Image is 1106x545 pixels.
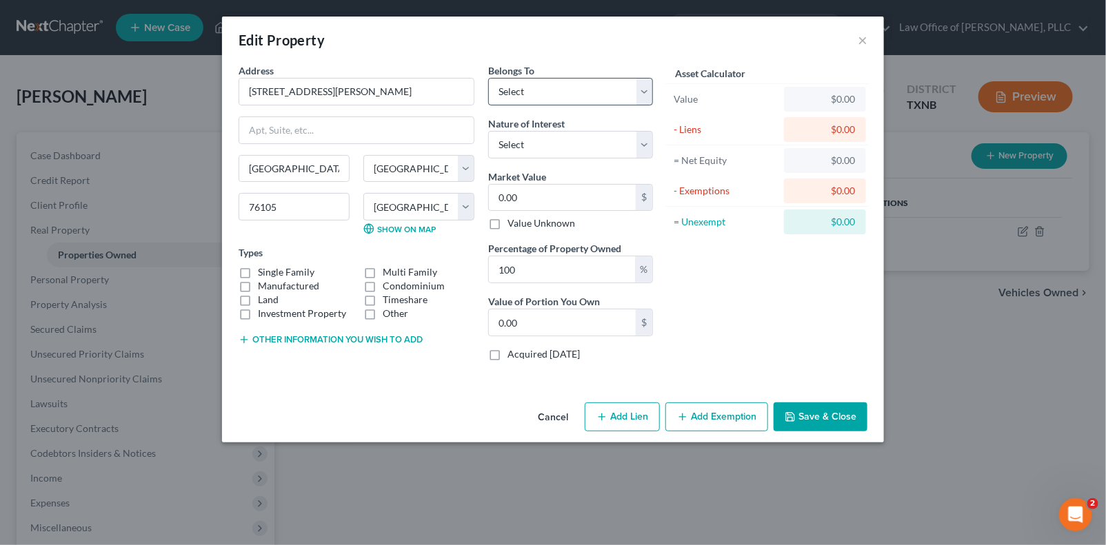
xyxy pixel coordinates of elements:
[674,123,778,136] div: - Liens
[363,223,436,234] a: Show on Map
[1087,498,1098,509] span: 2
[258,279,319,293] label: Manufactured
[488,116,565,131] label: Nature of Interest
[488,241,621,256] label: Percentage of Property Owned
[239,245,263,260] label: Types
[795,92,855,106] div: $0.00
[239,156,349,182] input: Enter city...
[674,92,778,106] div: Value
[488,169,546,184] label: Market Value
[239,117,474,143] input: Apt, Suite, etc...
[383,279,445,293] label: Condominium
[585,402,660,431] button: Add Lien
[383,265,437,279] label: Multi Family
[636,309,652,336] div: $
[489,256,635,282] input: 0.00
[675,66,745,81] label: Asset Calculator
[488,65,534,76] span: Belongs To
[383,293,428,307] label: Timeshare
[636,185,652,211] div: $
[665,402,768,431] button: Add Exemption
[674,154,778,167] div: = Net Equity
[674,184,778,198] div: - Exemptions
[488,294,600,309] label: Value of Portion You Own
[507,216,575,230] label: Value Unknown
[239,79,474,105] input: Enter address...
[383,307,408,320] label: Other
[1059,498,1092,531] iframe: Intercom live chat
[795,123,855,136] div: $0.00
[489,185,636,211] input: 0.00
[795,215,855,229] div: $0.00
[239,65,274,76] span: Address
[489,309,636,336] input: 0.00
[258,293,279,307] label: Land
[507,347,580,361] label: Acquired [DATE]
[258,307,346,320] label: Investment Property
[258,265,314,279] label: Single Family
[795,154,855,167] div: $0.00
[795,184,855,198] div: $0.00
[858,32,867,48] button: ×
[527,404,579,431] button: Cancel
[239,30,325,50] div: Edit Property
[674,215,778,229] div: = Unexempt
[239,334,423,345] button: Other information you wish to add
[239,193,350,220] input: Enter zip...
[774,402,867,431] button: Save & Close
[635,256,652,282] div: %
